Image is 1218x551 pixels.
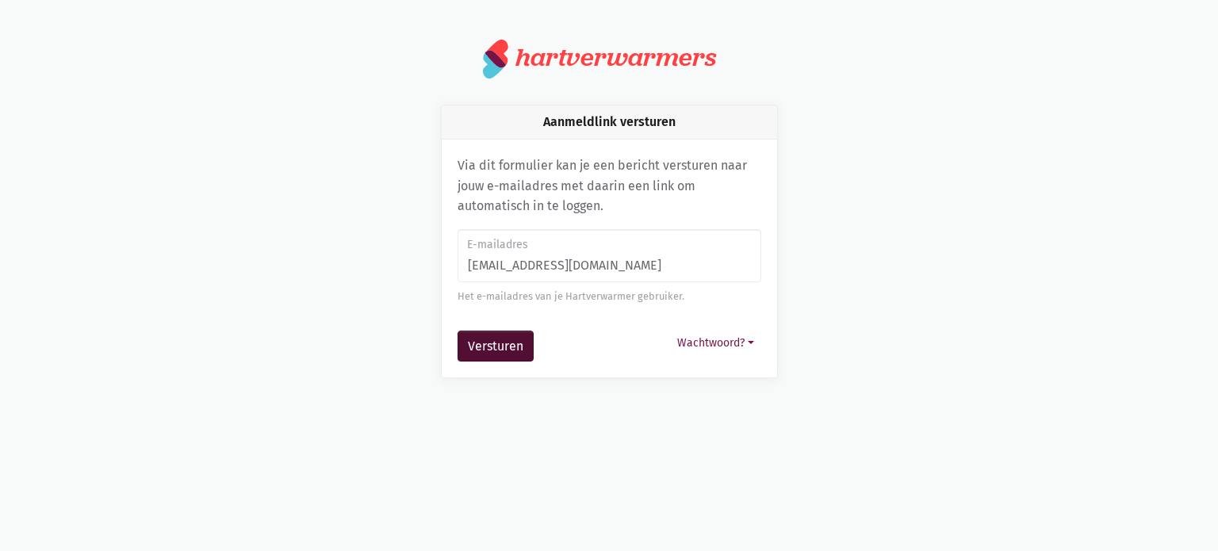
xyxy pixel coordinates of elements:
[483,38,735,79] a: hartverwarmers
[515,43,716,72] div: hartverwarmers
[458,155,761,216] p: Via dit formulier kan je een bericht versturen naar jouw e-mailadres met daarin een link om autom...
[483,38,509,79] img: logo.svg
[467,236,750,254] label: E-mailadres
[458,289,761,304] div: Het e-mailadres van je Hartverwarmer gebruiker.
[458,229,761,362] form: Aanmeldlink versturen
[458,331,534,362] button: Versturen
[442,105,777,140] div: Aanmeldlink versturen
[670,331,761,355] button: Wachtwoord?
